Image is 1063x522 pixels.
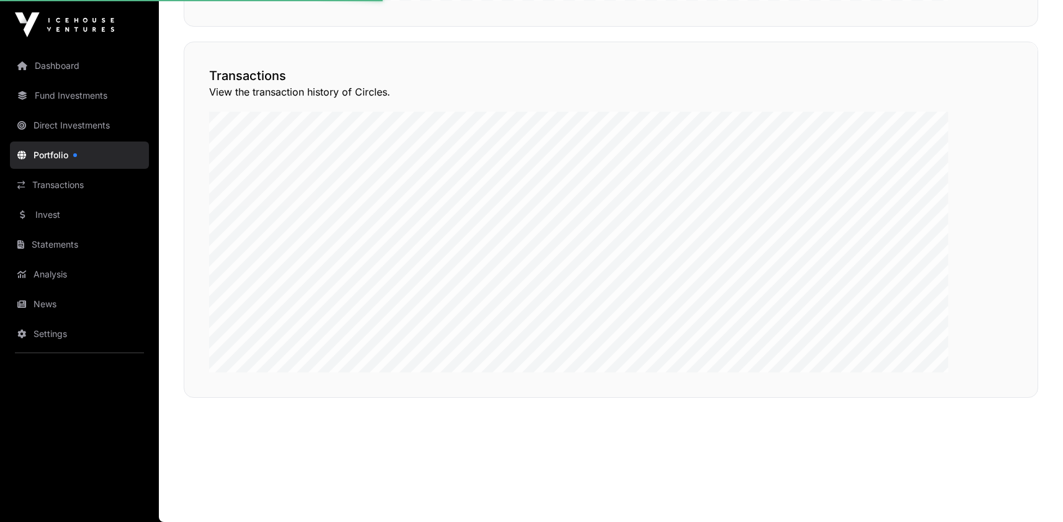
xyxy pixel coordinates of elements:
a: Fund Investments [10,82,149,109]
img: Icehouse Ventures Logo [15,12,114,37]
a: Analysis [10,261,149,288]
a: Transactions [10,171,149,199]
a: Settings [10,320,149,348]
a: Statements [10,231,149,258]
a: Invest [10,201,149,228]
a: Direct Investments [10,112,149,139]
iframe: Chat Widget [1001,462,1063,522]
a: Portfolio [10,142,149,169]
a: News [10,290,149,318]
p: View the transaction history of Circles. [209,84,1013,99]
a: Dashboard [10,52,149,79]
h2: Transactions [209,67,1013,84]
